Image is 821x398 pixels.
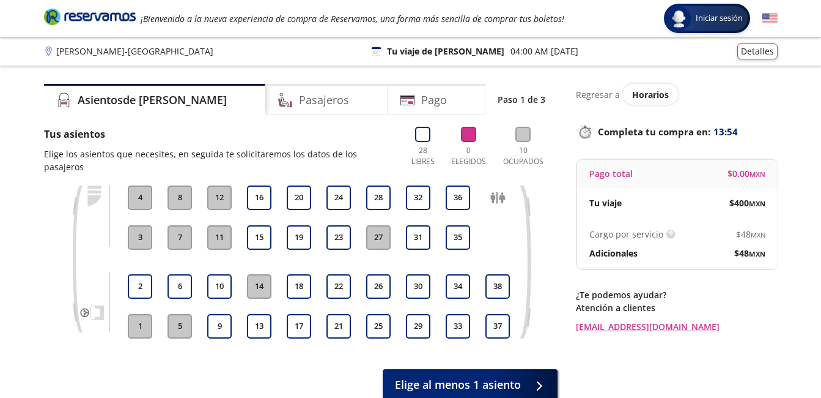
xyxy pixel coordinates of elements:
button: 11 [207,225,232,250]
span: Horarios [632,89,669,100]
button: 12 [207,186,232,210]
button: 18 [287,274,311,299]
a: [EMAIL_ADDRESS][DOMAIN_NAME] [576,320,778,333]
button: 22 [326,274,351,299]
button: 9 [207,314,232,339]
button: 2 [128,274,152,299]
button: 26 [366,274,391,299]
p: ¿Te podemos ayudar? [576,288,778,301]
small: MXN [749,249,765,258]
p: [PERSON_NAME] - [GEOGRAPHIC_DATA] [56,45,213,58]
span: 13:54 [713,125,738,139]
span: Iniciar sesión [691,12,748,24]
p: Tus asientos [44,127,394,141]
p: Adicionales [589,247,638,260]
button: 25 [366,314,391,339]
em: ¡Bienvenido a la nueva experiencia de compra de Reservamos, una forma más sencilla de comprar tus... [141,13,564,24]
p: 28 Libres [407,145,440,167]
button: 1 [128,314,152,339]
h4: Asientos de [PERSON_NAME] [78,92,227,108]
button: 23 [326,225,351,250]
p: Completa tu compra en : [576,123,778,140]
h4: Pasajeros [299,92,349,108]
button: 31 [406,225,430,250]
p: 04:00 AM [DATE] [510,45,578,58]
p: Paso 1 de 3 [498,93,545,106]
button: 13 [247,314,271,339]
button: 7 [168,225,192,250]
button: 8 [168,186,192,210]
button: 24 [326,186,351,210]
button: 37 [485,314,510,339]
button: 30 [406,274,430,299]
button: 35 [446,225,470,250]
span: $ 400 [729,197,765,209]
button: 10 [207,274,232,299]
button: 34 [446,274,470,299]
p: Cargo por servicio [589,228,663,241]
p: 0 Elegidos [449,145,489,167]
p: Tu viaje [589,197,622,209]
button: 21 [326,314,351,339]
button: Detalles [737,43,778,59]
small: MXN [749,199,765,208]
span: Elige al menos 1 asiento [395,377,521,393]
button: 20 [287,186,311,210]
p: Regresar a [576,88,620,101]
small: MXN [749,170,765,179]
h4: Pago [421,92,447,108]
button: 32 [406,186,430,210]
button: English [762,11,778,26]
small: MXN [751,230,765,239]
button: 38 [485,274,510,299]
button: 16 [247,186,271,210]
button: 29 [406,314,430,339]
span: $ 0.00 [727,167,765,180]
p: Atención a clientes [576,301,778,314]
button: 19 [287,225,311,250]
div: Regresar a ver horarios [576,84,778,105]
button: 14 [247,274,271,299]
p: Tu viaje de [PERSON_NAME] [387,45,504,58]
button: 4 [128,186,152,210]
button: 33 [446,314,470,339]
button: 36 [446,186,470,210]
button: 28 [366,186,391,210]
span: $ 48 [736,228,765,241]
p: Elige los asientos que necesites, en seguida te solicitaremos los datos de los pasajeros [44,148,394,173]
button: 3 [128,225,152,250]
button: 5 [168,314,192,339]
span: $ 48 [734,247,765,260]
button: 17 [287,314,311,339]
i: Brand Logo [44,7,136,26]
button: 6 [168,274,192,299]
p: 10 Ocupados [498,145,548,167]
button: 15 [247,225,271,250]
button: 27 [366,225,391,250]
p: Pago total [589,167,633,180]
a: Brand Logo [44,7,136,29]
